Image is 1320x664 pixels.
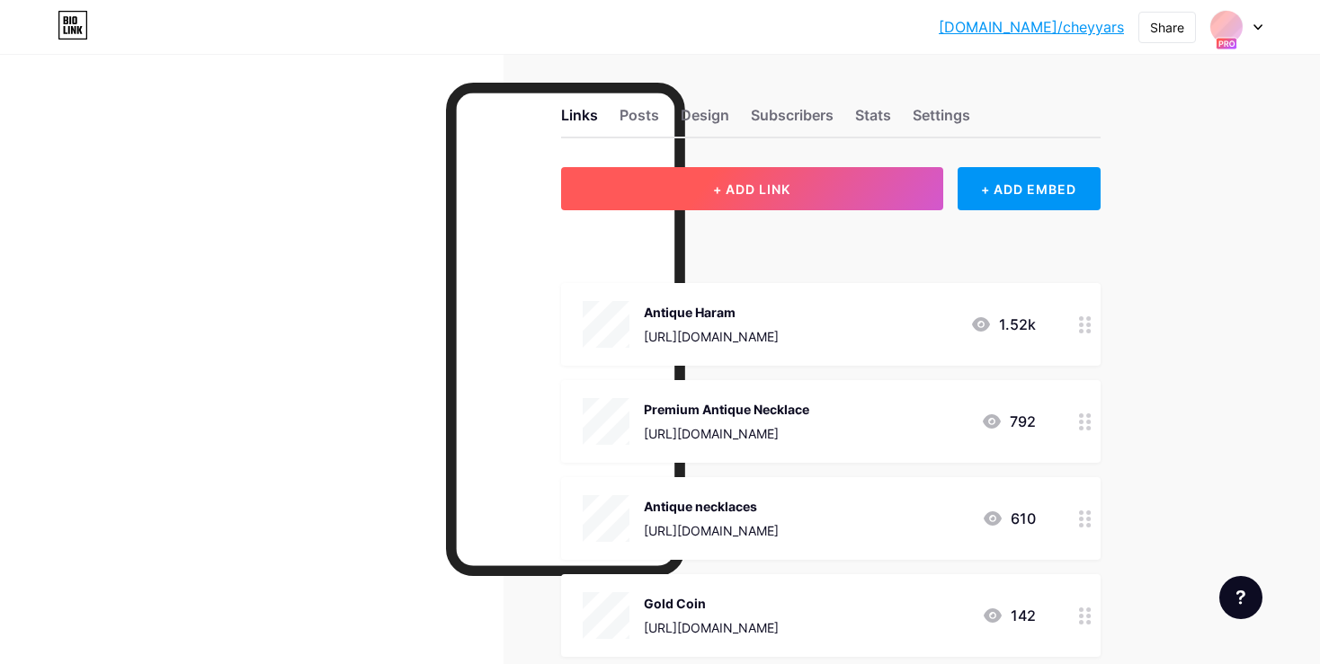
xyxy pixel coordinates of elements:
[982,508,1036,529] div: 610
[981,411,1036,432] div: 792
[681,104,729,137] div: Design
[620,104,659,137] div: Posts
[644,327,779,346] div: [URL][DOMAIN_NAME]
[913,104,970,137] div: Settings
[644,303,779,322] div: Antique Haram
[644,424,809,443] div: [URL][DOMAIN_NAME]
[855,104,891,137] div: Stats
[644,618,779,637] div: [URL][DOMAIN_NAME]
[713,181,790,197] span: + ADD LINK
[644,400,809,419] div: Premium Antique Necklace
[644,521,779,540] div: [URL][DOMAIN_NAME]
[751,104,834,137] div: Subscribers
[1150,18,1184,37] div: Share
[982,605,1036,626] div: 142
[644,594,779,613] div: Gold Coin
[561,167,943,210] button: + ADD LINK
[958,167,1101,210] div: + ADD EMBED
[644,497,779,516] div: Antique necklaces
[561,104,598,137] div: Links
[970,314,1036,335] div: 1.52k
[939,16,1124,38] a: [DOMAIN_NAME]/cheyyars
